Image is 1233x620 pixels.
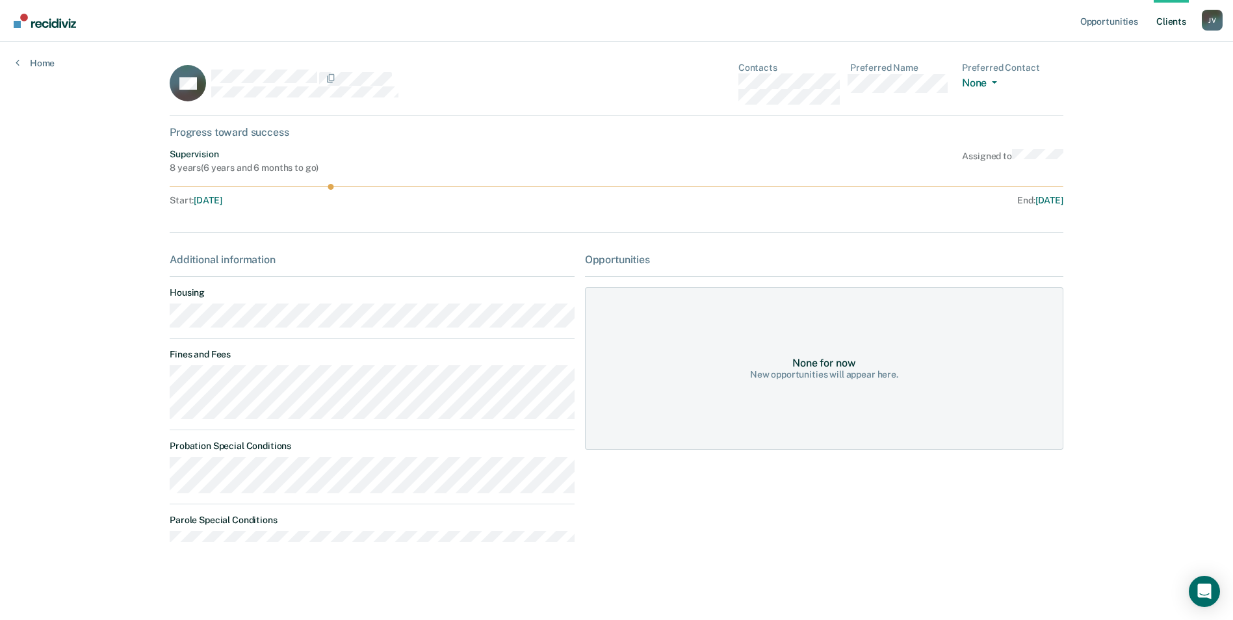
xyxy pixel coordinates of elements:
[622,195,1063,206] div: End :
[170,162,318,174] div: 8 years ( 6 years and 6 months to go )
[170,515,575,526] dt: Parole Special Conditions
[962,62,1063,73] dt: Preferred Contact
[14,14,76,28] img: Recidiviz
[170,287,575,298] dt: Housing
[16,57,55,69] a: Home
[962,77,1002,92] button: None
[738,62,840,73] dt: Contacts
[1035,195,1063,205] span: [DATE]
[1202,10,1223,31] div: J V
[170,149,318,160] div: Supervision
[1189,576,1220,607] div: Open Intercom Messenger
[750,369,898,380] div: New opportunities will appear here.
[170,253,575,266] div: Additional information
[170,441,575,452] dt: Probation Special Conditions
[170,195,617,206] div: Start :
[585,253,1063,266] div: Opportunities
[170,349,575,360] dt: Fines and Fees
[170,126,1063,138] div: Progress toward success
[792,357,855,369] div: None for now
[962,149,1063,174] div: Assigned to
[1202,10,1223,31] button: Profile dropdown button
[850,62,952,73] dt: Preferred Name
[194,195,222,205] span: [DATE]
